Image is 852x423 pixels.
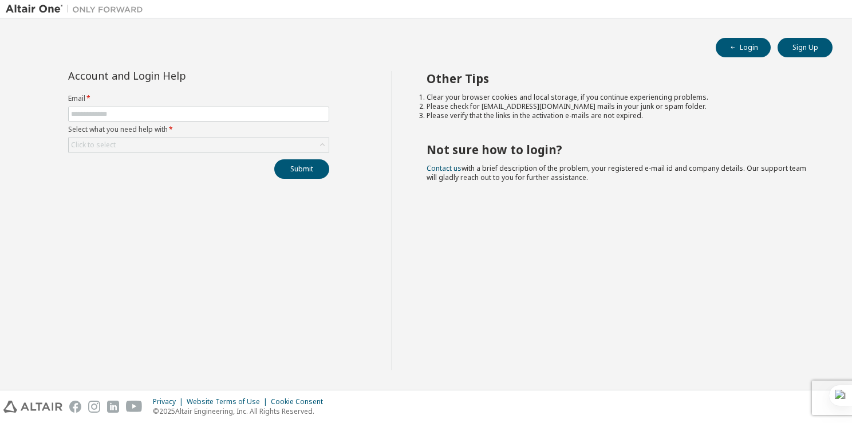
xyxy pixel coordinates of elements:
li: Please check for [EMAIL_ADDRESS][DOMAIN_NAME] mails in your junk or spam folder. [427,102,812,111]
div: Website Terms of Use [187,397,271,406]
button: Login [716,38,771,57]
button: Sign Up [778,38,833,57]
div: Account and Login Help [68,71,277,80]
li: Clear your browser cookies and local storage, if you continue experiencing problems. [427,93,812,102]
div: Click to select [71,140,116,150]
div: Privacy [153,397,187,406]
img: linkedin.svg [107,401,119,413]
h2: Not sure how to login? [427,142,812,157]
img: youtube.svg [126,401,143,413]
a: Contact us [427,163,462,173]
label: Email [68,94,329,103]
label: Select what you need help with [68,125,329,134]
div: Click to select [69,138,329,152]
p: © 2025 Altair Engineering, Inc. All Rights Reserved. [153,406,330,416]
img: facebook.svg [69,401,81,413]
img: Altair One [6,3,149,15]
button: Submit [274,159,329,179]
img: instagram.svg [88,401,100,413]
li: Please verify that the links in the activation e-mails are not expired. [427,111,812,120]
h2: Other Tips [427,71,812,86]
span: with a brief description of the problem, your registered e-mail id and company details. Our suppo... [427,163,806,182]
div: Cookie Consent [271,397,330,406]
img: altair_logo.svg [3,401,62,413]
